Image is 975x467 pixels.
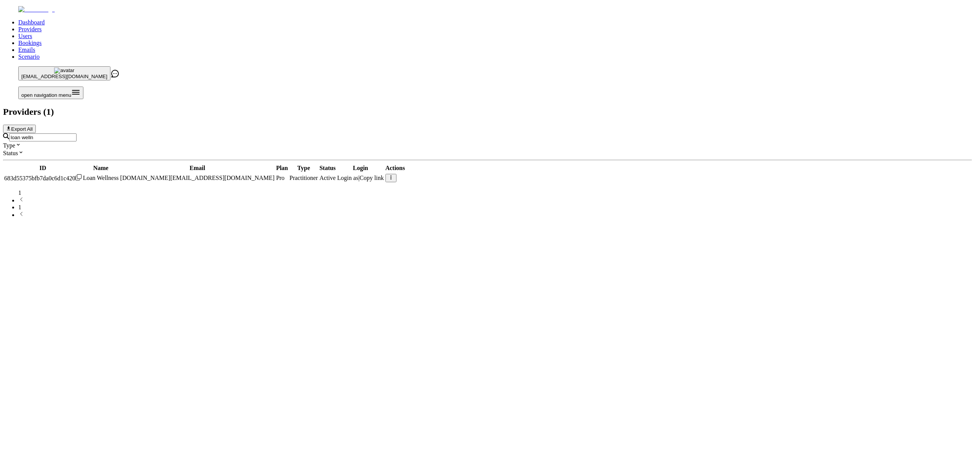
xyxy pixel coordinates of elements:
[276,164,288,172] th: Plan
[337,175,384,181] div: |
[3,189,972,218] nav: pagination navigation
[18,33,32,39] a: Users
[18,26,42,32] a: Providers
[9,133,77,141] input: Search by email or name
[54,67,74,74] img: avatar
[4,174,82,182] div: Click to copy
[337,175,358,181] span: Login as
[4,164,82,172] th: ID
[3,141,972,149] div: Type
[3,107,972,117] h2: Providers ( 1 )
[337,164,384,172] th: Login
[18,196,972,204] li: previous page button
[18,53,40,60] a: Scenario
[319,164,336,172] th: Status
[18,19,45,26] a: Dashboard
[3,149,972,157] div: Status
[120,175,275,181] span: [DOMAIN_NAME][EMAIL_ADDRESS][DOMAIN_NAME]
[18,40,42,46] a: Bookings
[385,164,406,172] th: Actions
[18,87,83,99] button: Open menu
[83,175,119,181] span: Loan Wellness
[360,175,384,181] span: Copy link
[83,164,119,172] th: Name
[289,175,318,181] span: validated
[18,47,35,53] a: Emails
[18,6,55,13] img: Fluum Logo
[289,164,318,172] th: Type
[18,204,972,211] li: pagination item 1 active
[276,175,285,181] span: Pro
[320,175,336,181] div: Active
[21,92,71,98] span: open navigation menu
[21,74,107,79] span: [EMAIL_ADDRESS][DOMAIN_NAME]
[120,164,275,172] th: Email
[3,125,36,133] button: Export All
[18,66,110,80] button: avatar[EMAIL_ADDRESS][DOMAIN_NAME]
[18,211,972,218] li: next page button
[18,189,21,196] span: 1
